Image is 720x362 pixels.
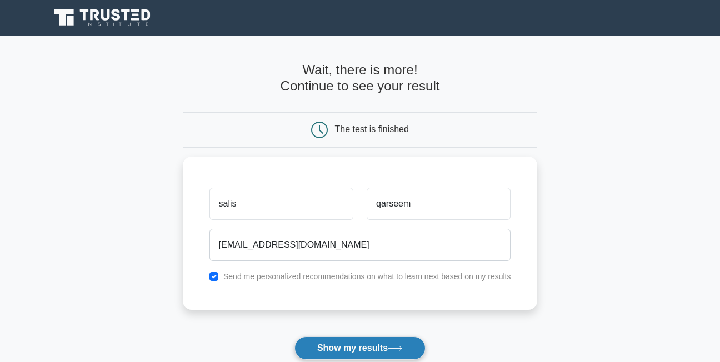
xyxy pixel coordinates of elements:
h4: Wait, there is more! Continue to see your result [183,62,538,94]
input: First name [209,188,353,220]
button: Show my results [294,336,426,360]
label: Send me personalized recommendations on what to learn next based on my results [223,272,511,281]
input: Email [209,229,511,261]
div: The test is finished [335,124,409,134]
input: Last name [367,188,511,220]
